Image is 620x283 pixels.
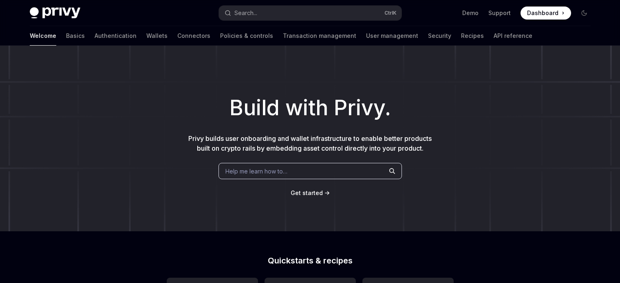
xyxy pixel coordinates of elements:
[494,26,532,46] a: API reference
[291,189,323,196] span: Get started
[13,92,607,124] h1: Build with Privy.
[521,7,571,20] a: Dashboard
[462,9,479,17] a: Demo
[167,257,454,265] h2: Quickstarts & recipes
[146,26,168,46] a: Wallets
[291,189,323,197] a: Get started
[95,26,137,46] a: Authentication
[30,26,56,46] a: Welcome
[488,9,511,17] a: Support
[366,26,418,46] a: User management
[30,7,80,19] img: dark logo
[188,134,432,152] span: Privy builds user onboarding and wallet infrastructure to enable better products built on crypto ...
[220,26,273,46] a: Policies & controls
[283,26,356,46] a: Transaction management
[578,7,591,20] button: Toggle dark mode
[384,10,397,16] span: Ctrl K
[219,6,402,20] button: Search...CtrlK
[234,8,257,18] div: Search...
[428,26,451,46] a: Security
[461,26,484,46] a: Recipes
[225,167,287,176] span: Help me learn how to…
[527,9,558,17] span: Dashboard
[177,26,210,46] a: Connectors
[66,26,85,46] a: Basics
